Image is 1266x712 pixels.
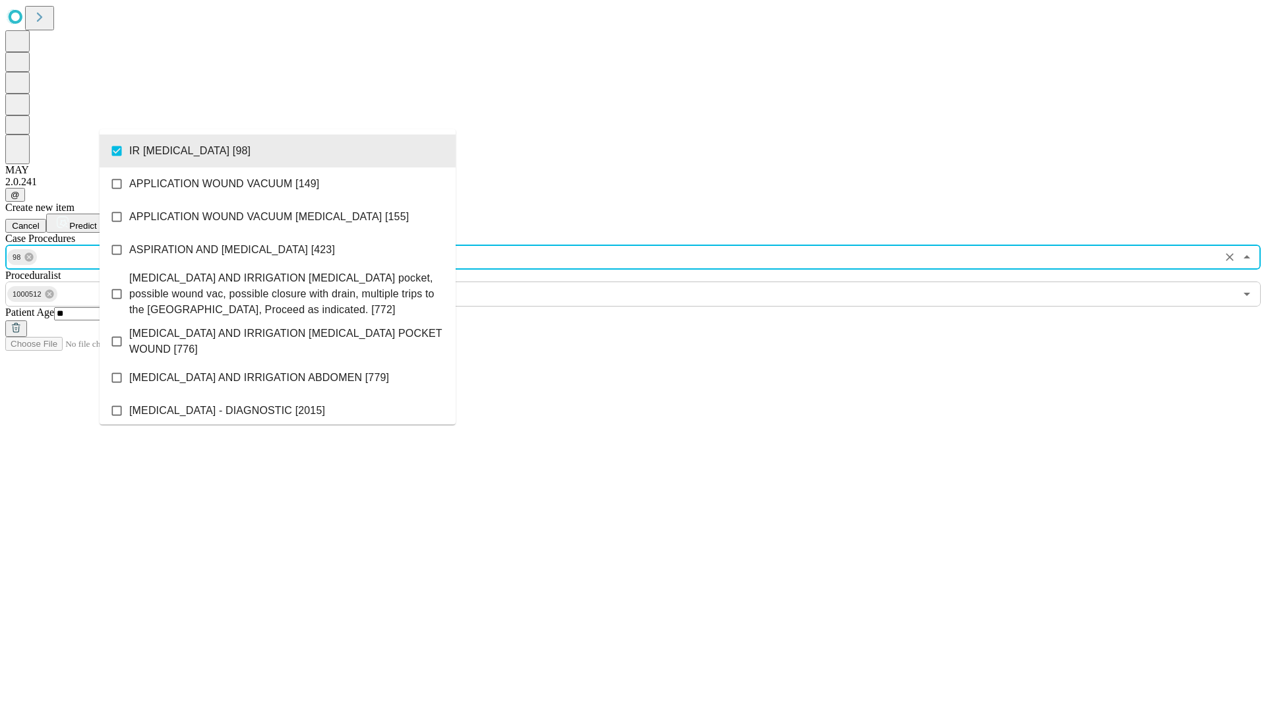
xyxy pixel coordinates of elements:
[69,221,96,231] span: Predict
[7,286,57,302] div: 1000512
[129,326,445,357] span: [MEDICAL_DATA] AND IRRIGATION [MEDICAL_DATA] POCKET WOUND [776]
[129,403,325,419] span: [MEDICAL_DATA] - DIAGNOSTIC [2015]
[1238,248,1256,266] button: Close
[129,176,319,192] span: APPLICATION WOUND VACUUM [149]
[5,270,61,281] span: Proceduralist
[5,176,1261,188] div: 2.0.241
[5,233,75,244] span: Scheduled Procedure
[5,188,25,202] button: @
[7,250,26,265] span: 98
[5,307,54,318] span: Patient Age
[129,143,251,159] span: IR [MEDICAL_DATA] [98]
[129,209,409,225] span: APPLICATION WOUND VACUUM [MEDICAL_DATA] [155]
[129,270,445,318] span: [MEDICAL_DATA] AND IRRIGATION [MEDICAL_DATA] pocket, possible wound vac, possible closure with dr...
[1221,248,1239,266] button: Clear
[7,249,37,265] div: 98
[5,219,46,233] button: Cancel
[46,214,107,233] button: Predict
[12,221,40,231] span: Cancel
[7,287,47,302] span: 1000512
[1238,285,1256,303] button: Open
[129,370,389,386] span: [MEDICAL_DATA] AND IRRIGATION ABDOMEN [779]
[5,164,1261,176] div: MAY
[129,242,335,258] span: ASPIRATION AND [MEDICAL_DATA] [423]
[5,202,75,213] span: Create new item
[11,190,20,200] span: @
